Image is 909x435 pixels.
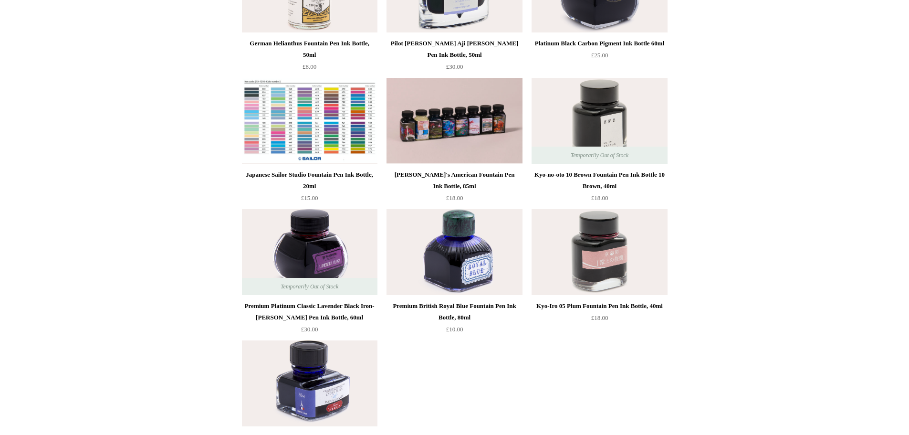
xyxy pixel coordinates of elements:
div: Pilot [PERSON_NAME] Aji [PERSON_NAME] Pen Ink Bottle, 50ml [389,38,520,61]
div: Japanese Sailor Studio Fountain Pen Ink Bottle, 20ml [244,169,375,192]
a: Platinum Black Carbon Pigment Ink Bottle 60ml £25.00 [532,38,667,77]
span: £18.00 [591,194,608,202]
img: Kyo-Iro 05 Plum Fountain Pen Ink Bottle, 40ml [532,209,667,295]
div: [PERSON_NAME]'s American Fountain Pen Ink Bottle, 85ml [389,169,520,192]
span: £30.00 [301,326,318,333]
div: Platinum Black Carbon Pigment Ink Bottle 60ml [534,38,665,49]
a: Kyo-Iro 05 Plum Fountain Pen Ink Bottle, 40ml £18.00 [532,300,667,340]
img: Herbin Lavender Fragranced Fountain Pen Ink Bottle, 30ml [242,340,377,426]
a: Kyo-no-oto 10 Brown Fountain Pen Ink Bottle 10 Brown, 40ml £18.00 [532,169,667,208]
div: Premium Platinum Classic Lavender Black Iron-[PERSON_NAME] Pen Ink Bottle, 60ml [244,300,375,323]
span: Temporarily Out of Stock [561,147,638,164]
span: £8.00 [303,63,316,70]
img: Premium Platinum Classic Lavender Black Iron-Gall Fountain Pen Ink Bottle, 60ml [242,209,377,295]
a: [PERSON_NAME]'s American Fountain Pen Ink Bottle, 85ml £18.00 [387,169,522,208]
a: Pilot [PERSON_NAME] Aji [PERSON_NAME] Pen Ink Bottle, 50ml £30.00 [387,38,522,77]
a: Premium Platinum Classic Lavender Black Iron-[PERSON_NAME] Pen Ink Bottle, 60ml £30.00 [242,300,377,340]
span: Temporarily Out of Stock [271,278,348,295]
span: £18.00 [591,314,608,321]
div: German Helianthus Fountain Pen Ink Bottle, 50ml [244,38,375,61]
div: Premium British Royal Blue Fountain Pen Ink Bottle, 80ml [389,300,520,323]
a: Japanese Sailor Studio Fountain Pen Ink Bottle, 20ml Japanese Sailor Studio Fountain Pen Ink Bott... [242,78,377,164]
span: £10.00 [446,326,463,333]
a: Premium Platinum Classic Lavender Black Iron-Gall Fountain Pen Ink Bottle, 60ml Premium Platinum ... [242,209,377,295]
span: £30.00 [446,63,463,70]
a: Kyo-Iro 05 Plum Fountain Pen Ink Bottle, 40ml Kyo-Iro 05 Plum Fountain Pen Ink Bottle, 40ml [532,209,667,295]
span: £18.00 [446,194,463,202]
img: Japanese Sailor Studio Fountain Pen Ink Bottle, 20ml [242,78,377,164]
a: Premium British Royal Blue Fountain Pen Ink Bottle, 80ml £10.00 [387,300,522,340]
a: Noodler's American Fountain Pen Ink Bottle, 85ml Noodler's American Fountain Pen Ink Bottle, 85ml [387,78,522,164]
a: Premium British Royal Blue Fountain Pen Ink Bottle, 80ml Premium British Royal Blue Fountain Pen ... [387,209,522,295]
img: Kyo-no-oto 10 Brown Fountain Pen Ink Bottle 10 Brown, 40ml [532,78,667,164]
a: Kyo-no-oto 10 Brown Fountain Pen Ink Bottle 10 Brown, 40ml Kyo-no-oto 10 Brown Fountain Pen Ink B... [532,78,667,164]
a: German Helianthus Fountain Pen Ink Bottle, 50ml £8.00 [242,38,377,77]
a: Herbin Lavender Fragranced Fountain Pen Ink Bottle, 30ml Herbin Lavender Fragranced Fountain Pen ... [242,340,377,426]
a: Japanese Sailor Studio Fountain Pen Ink Bottle, 20ml £15.00 [242,169,377,208]
span: £25.00 [591,52,608,59]
img: Noodler's American Fountain Pen Ink Bottle, 85ml [387,78,522,164]
div: Kyo-no-oto 10 Brown Fountain Pen Ink Bottle 10 Brown, 40ml [534,169,665,192]
img: Premium British Royal Blue Fountain Pen Ink Bottle, 80ml [387,209,522,295]
div: Kyo-Iro 05 Plum Fountain Pen Ink Bottle, 40ml [534,300,665,312]
span: £15.00 [301,194,318,202]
